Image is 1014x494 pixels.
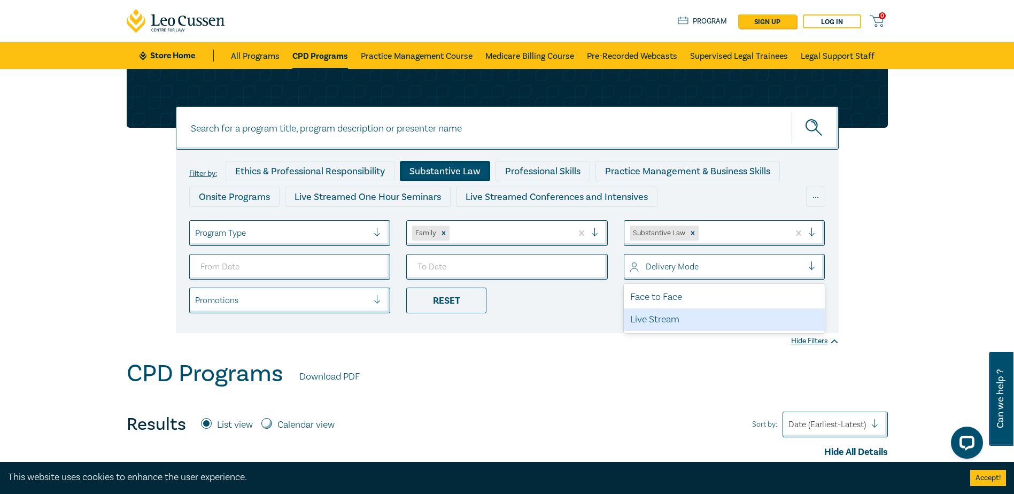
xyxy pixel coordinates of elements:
[624,308,825,331] div: Live Stream
[492,212,609,233] div: 10 CPD Point Packages
[364,212,487,233] div: Pre-Recorded Webcasts
[195,227,197,239] input: select
[752,419,777,430] span: Sort by:
[791,336,839,346] div: Hide Filters
[277,418,335,432] label: Calendar view
[456,187,657,207] div: Live Streamed Conferences and Intensives
[452,227,454,239] input: select
[995,358,1005,439] span: Can we help ?
[226,161,394,181] div: Ethics & Professional Responsibility
[970,470,1006,486] button: Accept cookies
[615,212,713,233] div: National Programs
[189,187,280,207] div: Onsite Programs
[127,414,186,435] h4: Results
[127,360,283,388] h1: CPD Programs
[678,16,727,27] a: Program
[292,42,348,69] a: CPD Programs
[624,286,825,308] div: Face to Face
[801,42,874,69] a: Legal Support Staff
[496,161,590,181] div: Professional Skills
[8,470,954,484] div: This website uses cookies to enhance the user experience.
[942,422,987,467] iframe: LiveChat chat widget
[406,254,608,280] input: To Date
[803,14,861,28] a: Log in
[189,169,217,178] label: Filter by:
[879,12,886,19] span: 0
[400,161,490,181] div: Substantive Law
[299,370,360,384] a: Download PDF
[701,227,703,239] input: select
[738,14,796,28] a: sign up
[788,419,791,430] input: Sort by
[412,226,438,241] div: Family
[690,42,788,69] a: Supervised Legal Trainees
[485,42,574,69] a: Medicare Billing Course
[231,42,280,69] a: All Programs
[406,288,486,313] div: Reset
[587,42,677,69] a: Pre-Recorded Webcasts
[630,226,687,241] div: Substantive Law
[189,212,359,233] div: Live Streamed Practical Workshops
[595,161,780,181] div: Practice Management & Business Skills
[127,445,888,459] div: Hide All Details
[361,42,473,69] a: Practice Management Course
[140,50,214,61] a: Store Home
[189,254,391,280] input: From Date
[285,187,451,207] div: Live Streamed One Hour Seminars
[176,106,839,150] input: Search for a program title, program description or presenter name
[806,187,825,207] div: ...
[217,418,253,432] label: List view
[630,261,632,273] input: select
[687,226,699,241] div: Remove Substantive Law
[438,226,450,241] div: Remove Family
